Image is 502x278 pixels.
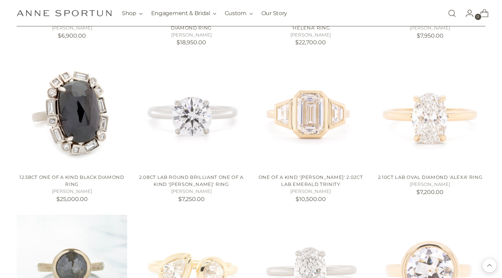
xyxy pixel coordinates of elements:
[151,6,216,21] button: Engagement & Bridal
[460,6,474,20] a: Go to the account page
[176,39,206,46] span: $18,950.00
[375,58,485,168] a: 2.10ct Lab Oval Diamond 'Alexa' Ring
[475,6,489,20] a: Open cart modal
[17,188,127,195] h5: [PERSON_NAME]
[296,196,326,202] span: $10,500.00
[378,174,483,180] a: 2.10ct Lab Oval Diamond 'Alexa' Ring
[139,174,243,187] a: 2.08ct Lab Round Brilliant One of a Kind '[PERSON_NAME]' Ring
[483,259,496,272] button: Back to top
[136,58,247,168] a: 2.08ct Lab Round Brilliant One of a Kind 'Annie' Ring
[56,196,88,202] span: $25,000.00
[19,174,124,187] a: 12.58ct One of a Kind Black Diamond Ring
[295,39,326,46] span: $22,700.00
[375,25,485,32] h5: [PERSON_NAME]
[417,32,444,39] span: $7,950.00
[261,6,287,21] a: Our Story
[58,32,86,39] span: $6,900.00
[255,32,366,39] h5: [PERSON_NAME]
[140,18,242,31] a: Tilted 2.01ct Old Mine Vintage Pear Diamond Ring
[17,25,127,32] h5: [PERSON_NAME]
[178,196,205,202] span: $7,250.00
[255,188,366,195] h5: [PERSON_NAME]
[263,18,358,31] a: 1.94ct Old Euro Round Brilliant 'Helena' Ring
[136,188,247,195] h5: [PERSON_NAME]
[17,58,127,168] a: 12.58ct One of a Kind Black Diamond Ring
[445,6,459,20] a: Open search modal
[375,181,485,188] h5: [PERSON_NAME]
[416,189,444,195] span: $7,200.00
[255,58,366,168] a: One Of a Kind 'Fiona' 2.02ct Lab Emerald Trinity
[122,6,143,21] button: Shop
[475,14,481,20] span: 0
[17,10,112,17] a: Anne Sportun Fine Jewellery
[136,32,247,39] h5: [PERSON_NAME]
[259,174,363,187] a: One Of a Kind '[PERSON_NAME]' 2.02ct Lab Emerald Trinity
[225,6,253,21] button: Custom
